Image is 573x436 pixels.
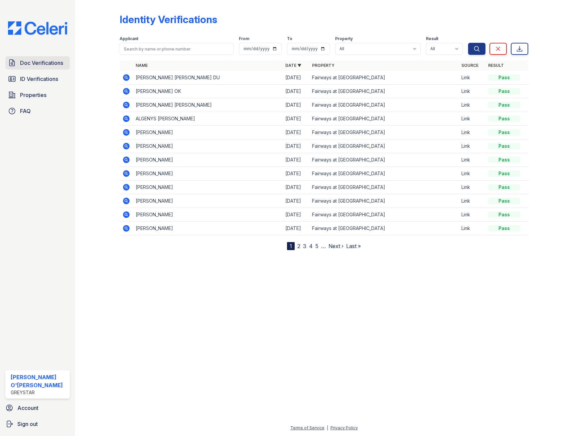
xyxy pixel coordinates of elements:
div: Pass [488,225,520,232]
div: [PERSON_NAME] O'[PERSON_NAME] [11,373,67,389]
td: Fairways at [GEOGRAPHIC_DATA] [309,126,459,139]
span: Doc Verifications [20,59,63,67]
span: … [321,242,326,250]
td: Link [459,194,485,208]
td: [PERSON_NAME] [133,167,282,181]
a: Sign out [3,417,73,431]
label: To [287,36,292,41]
td: Fairways at [GEOGRAPHIC_DATA] [309,208,459,222]
a: Result [488,63,504,68]
td: Link [459,112,485,126]
td: Link [459,139,485,153]
td: [PERSON_NAME] [133,194,282,208]
td: Link [459,208,485,222]
td: [DATE] [283,126,309,139]
a: Privacy Policy [330,425,358,430]
div: Pass [488,184,520,191]
td: Fairways at [GEOGRAPHIC_DATA] [309,85,459,98]
label: From [239,36,249,41]
td: Link [459,126,485,139]
div: Pass [488,198,520,204]
td: Link [459,222,485,235]
td: Link [459,98,485,112]
a: Next › [328,243,343,249]
div: Pass [488,129,520,136]
a: Properties [5,88,70,102]
td: [PERSON_NAME] [133,181,282,194]
a: Last » [346,243,361,249]
td: Fairways at [GEOGRAPHIC_DATA] [309,153,459,167]
div: Greystar [11,389,67,396]
td: Fairways at [GEOGRAPHIC_DATA] [309,194,459,208]
td: Fairways at [GEOGRAPHIC_DATA] [309,222,459,235]
td: Fairways at [GEOGRAPHIC_DATA] [309,167,459,181]
div: Pass [488,115,520,122]
a: 3 [303,243,306,249]
a: FAQ [5,104,70,118]
td: [PERSON_NAME] [133,126,282,139]
td: [PERSON_NAME] [133,222,282,235]
label: Property [335,36,353,41]
td: Link [459,153,485,167]
span: ID Verifications [20,75,58,83]
a: 5 [315,243,318,249]
img: CE_Logo_Blue-a8612792a0a2168367f1c8372b55b34899dd931a85d93a1a3d3e32e68fde9ad4.png [3,21,73,35]
div: Pass [488,211,520,218]
td: [DATE] [283,98,309,112]
td: Fairways at [GEOGRAPHIC_DATA] [309,71,459,85]
div: Pass [488,156,520,163]
a: Doc Verifications [5,56,70,70]
a: Terms of Service [290,425,324,430]
td: Fairways at [GEOGRAPHIC_DATA] [309,98,459,112]
td: [DATE] [283,222,309,235]
a: ID Verifications [5,72,70,86]
div: 1 [287,242,295,250]
td: Fairways at [GEOGRAPHIC_DATA] [309,181,459,194]
div: | [327,425,328,430]
td: Fairways at [GEOGRAPHIC_DATA] [309,139,459,153]
span: Account [17,404,38,412]
a: Date ▼ [285,63,301,68]
a: 4 [309,243,313,249]
td: [DATE] [283,112,309,126]
td: [DATE] [283,208,309,222]
span: Properties [20,91,46,99]
td: [DATE] [283,85,309,98]
a: Property [312,63,334,68]
label: Applicant [120,36,138,41]
div: Pass [488,102,520,108]
td: [DATE] [283,71,309,85]
div: Pass [488,88,520,95]
td: ALGENYS [PERSON_NAME] [133,112,282,126]
td: [DATE] [283,153,309,167]
td: Link [459,71,485,85]
span: Sign out [17,420,38,428]
td: [PERSON_NAME] [133,208,282,222]
td: [DATE] [283,139,309,153]
td: Link [459,85,485,98]
div: Pass [488,143,520,149]
td: [PERSON_NAME] [PERSON_NAME] DU [133,71,282,85]
a: 2 [297,243,300,249]
a: Name [136,63,148,68]
td: [PERSON_NAME] [133,139,282,153]
td: Link [459,167,485,181]
td: [PERSON_NAME] [PERSON_NAME] [133,98,282,112]
td: [PERSON_NAME] [133,153,282,167]
a: Account [3,401,73,415]
div: Pass [488,170,520,177]
td: [DATE] [283,167,309,181]
td: [DATE] [283,181,309,194]
span: FAQ [20,107,31,115]
input: Search by name or phone number [120,43,234,55]
td: Fairways at [GEOGRAPHIC_DATA] [309,112,459,126]
a: Source [461,63,478,68]
div: Identity Verifications [120,13,217,25]
div: Pass [488,74,520,81]
td: [DATE] [283,194,309,208]
td: [PERSON_NAME] OK [133,85,282,98]
td: Link [459,181,485,194]
label: Result [426,36,438,41]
